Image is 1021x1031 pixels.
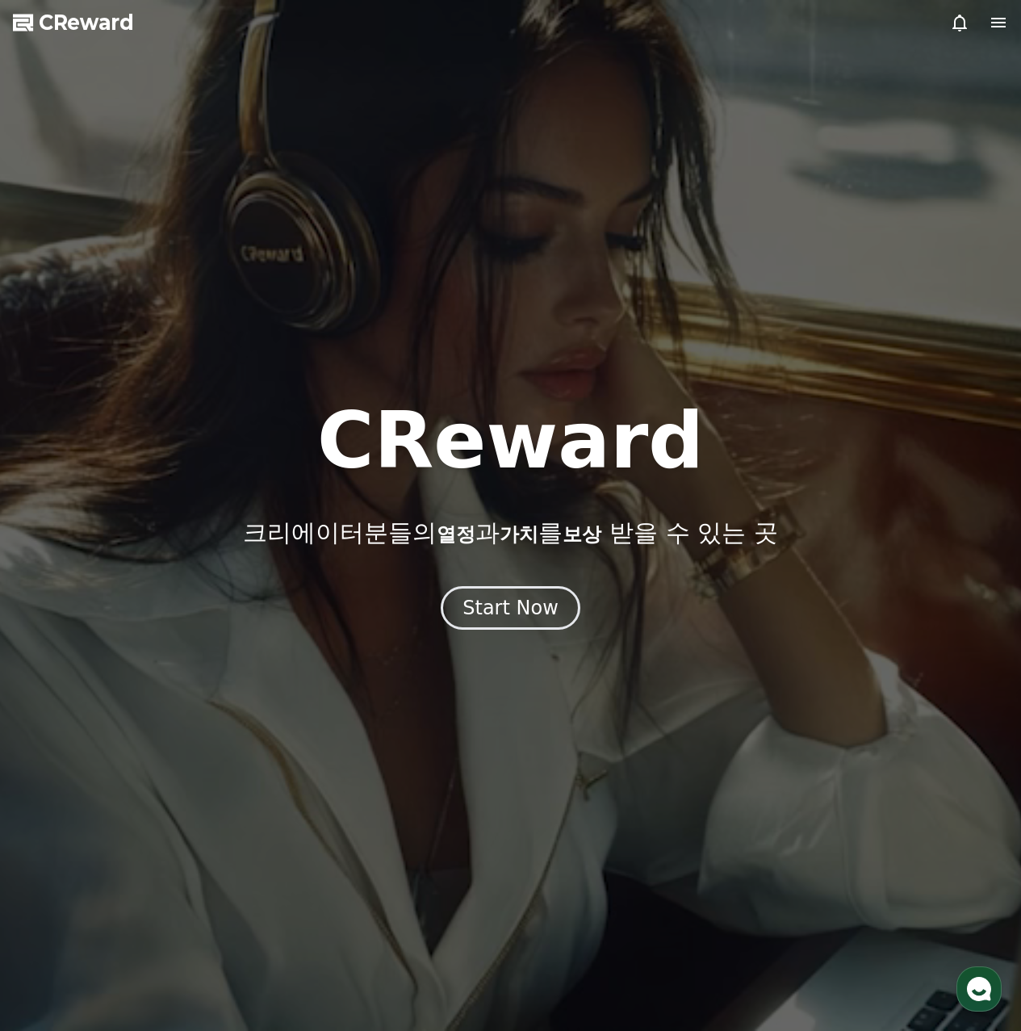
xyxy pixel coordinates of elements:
a: Start Now [441,602,580,618]
h1: CReward [317,402,704,480]
a: CReward [13,10,134,36]
span: CReward [39,10,134,36]
span: 보상 [563,523,601,546]
p: 크리에이터분들의 과 를 받을 수 있는 곳 [243,518,777,547]
span: 가치 [500,523,538,546]
span: 열정 [437,523,475,546]
div: Start Now [462,595,559,621]
button: Start Now [441,586,580,630]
